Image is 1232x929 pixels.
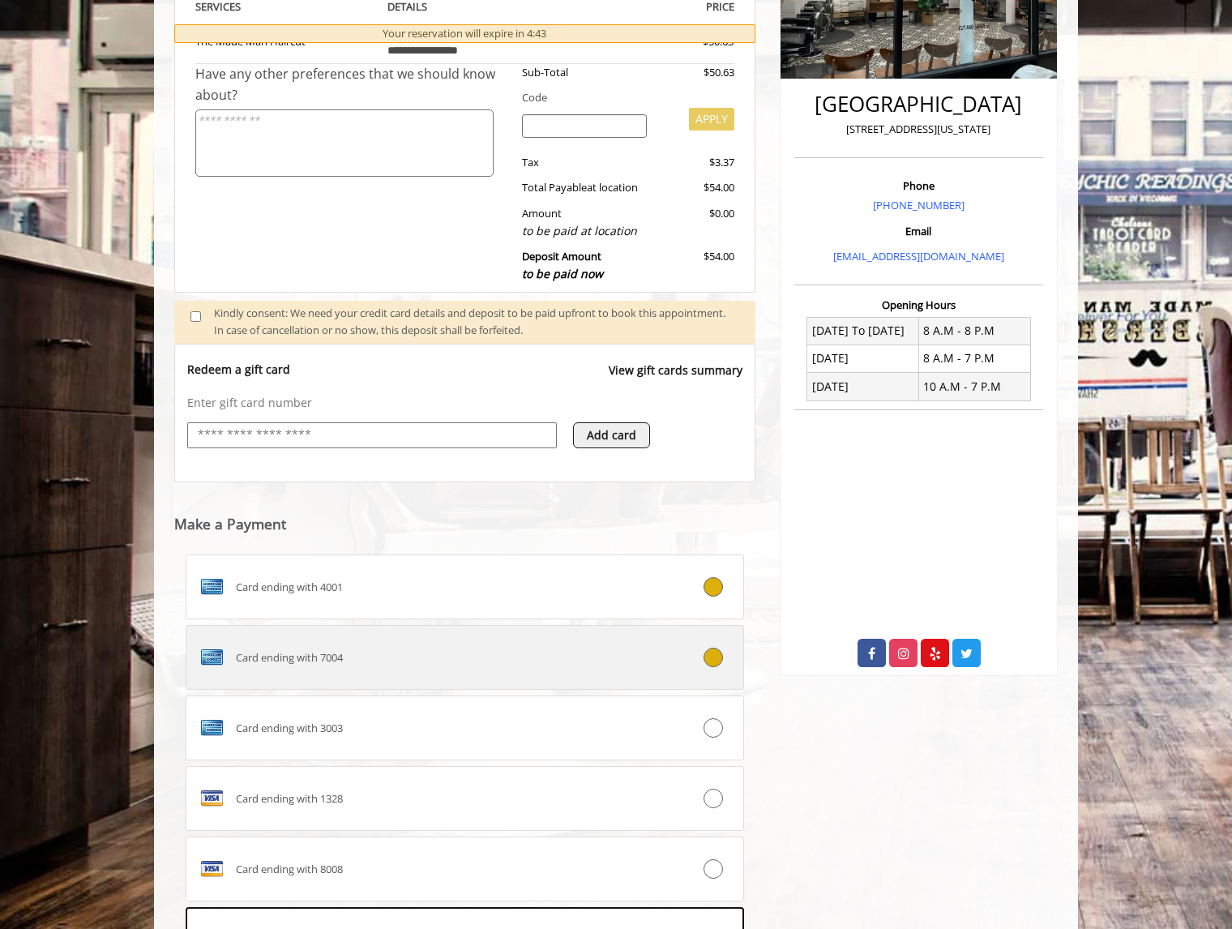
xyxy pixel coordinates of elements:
div: $54.00 [659,248,734,283]
p: Redeem a gift card [187,362,290,378]
div: Sub-Total [510,64,660,81]
td: 8 A.M - 7 P.M [918,345,1030,372]
span: Card ending with 3003 [236,720,343,737]
h3: Phone [798,180,1039,191]
a: [EMAIL_ADDRESS][DOMAIN_NAME] [833,249,1004,263]
h3: Email [798,225,1039,237]
div: Have any other preferences that we should know about? [195,64,510,105]
h3: Opening Hours [794,299,1043,310]
td: [DATE] To [DATE] [807,317,919,345]
div: Kindly consent: We need your credit card details and deposit to be paid upfront to book this appo... [214,305,739,339]
span: Card ending with 1328 [236,790,343,807]
button: APPLY [689,108,734,131]
div: $50.63 [659,64,734,81]
div: Total Payable [510,179,660,196]
td: [DATE] [807,373,919,400]
td: 10 A.M - 7 P.M [918,373,1030,400]
div: Amount [510,205,660,240]
img: VISA [199,786,225,811]
div: to be paid at location [522,222,648,240]
img: AMEX [199,715,225,741]
span: Card ending with 4001 [236,579,343,596]
div: Tax [510,154,660,171]
p: [STREET_ADDRESS][US_STATE] [798,121,1039,138]
span: Card ending with 7004 [236,649,343,666]
b: Deposit Amount [522,249,603,281]
img: AMEX [199,644,225,670]
img: VISA [199,856,225,882]
a: [PHONE_NUMBER] [873,198,965,212]
label: Make a Payment [174,516,286,532]
span: Card ending with 8008 [236,861,343,878]
div: $54.00 [659,179,734,196]
span: at location [587,180,638,195]
h2: [GEOGRAPHIC_DATA] [798,92,1039,116]
td: [DATE] [807,345,919,372]
div: Your reservation will expire in 4:43 [174,24,755,43]
div: Code [510,89,734,106]
button: Add card [573,422,650,448]
div: $0.00 [659,205,734,240]
p: Enter gift card number [187,395,742,411]
td: The Made Man Haircut [195,16,375,64]
span: to be paid now [522,266,603,281]
div: $3.37 [659,154,734,171]
a: View gift cards summary [609,362,742,395]
img: AMEX [199,574,225,600]
td: 8 A.M - 8 P.M [918,317,1030,345]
